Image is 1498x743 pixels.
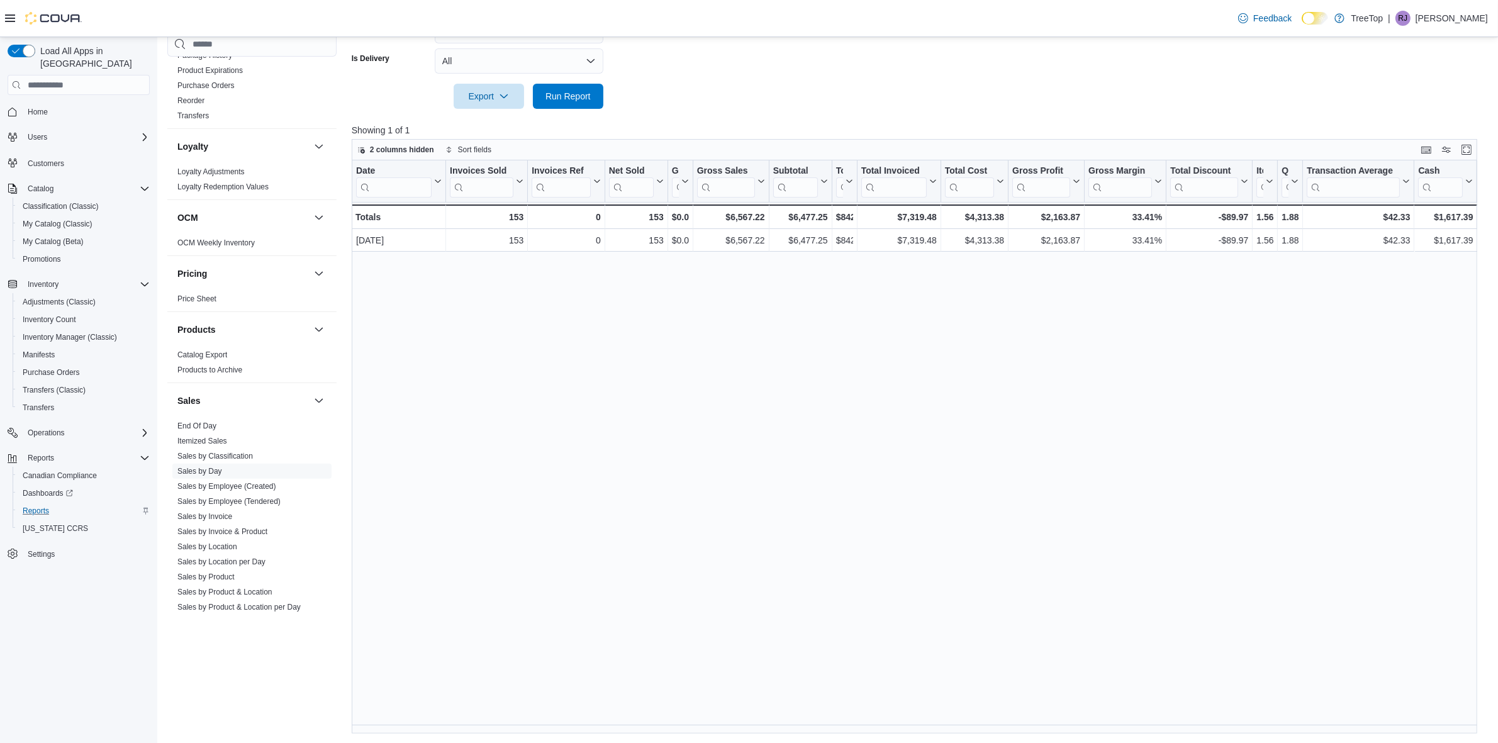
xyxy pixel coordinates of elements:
span: Transfers [23,403,54,413]
label: Is Delivery [352,53,389,64]
a: [US_STATE] CCRS [18,521,93,536]
h3: Loyalty [177,140,208,153]
a: Purchase Orders [18,365,85,380]
button: Display options [1439,142,1454,157]
span: Purchase Orders [18,365,150,380]
a: My Catalog (Classic) [18,216,98,232]
input: Dark Mode [1302,12,1328,25]
div: $7,319.48 [861,233,936,248]
button: Gross Margin [1088,165,1162,198]
span: Reports [28,453,54,463]
div: Total Discount [1170,165,1238,177]
button: Inventory Manager (Classic) [13,328,155,346]
button: Inventory Count [13,311,155,328]
div: $2,163.87 [1012,209,1080,225]
span: Users [23,130,150,145]
button: Sales [177,394,309,407]
h3: Pricing [177,267,207,280]
button: Inventory [23,277,64,292]
span: Transfers (Classic) [23,385,86,395]
div: 1.56 [1256,233,1273,248]
div: $0.00 [671,209,688,225]
span: Sort fields [458,145,491,155]
button: Loyalty [311,139,327,154]
a: Manifests [18,347,60,362]
span: Settings [28,549,55,559]
span: Sales by Day [177,466,222,476]
button: Subtotal [773,165,827,198]
button: Classification (Classic) [13,198,155,215]
a: Dashboards [18,486,78,501]
span: Canadian Compliance [23,471,97,481]
a: Inventory Count [18,312,81,327]
a: Catalog Export [177,350,227,359]
button: Gift Cards [671,165,688,198]
a: Classification (Classic) [18,199,104,214]
span: Catalog Export [177,350,227,360]
button: Export [454,84,524,109]
button: Sales [311,393,327,408]
div: 0 [532,209,600,225]
div: Total Cost [945,165,994,177]
button: Total Tax [836,165,852,198]
div: Totals [355,209,442,225]
div: Total Tax [836,165,842,198]
div: Net Sold [608,165,653,198]
p: | [1388,11,1390,26]
span: My Catalog (Beta) [23,237,84,247]
div: Gift Card Sales [671,165,678,198]
nav: Complex example [8,98,150,596]
button: Home [3,103,155,121]
button: Promotions [13,250,155,268]
a: Product Expirations [177,66,243,75]
span: Catalog [28,184,53,194]
span: Inventory Count [18,312,150,327]
div: Subtotal [773,165,817,198]
button: Invoices Ref [532,165,600,198]
button: Loyalty [177,140,309,153]
button: Canadian Compliance [13,467,155,484]
div: -$89.97 [1170,209,1248,225]
a: Sales by Employee (Created) [177,482,276,491]
span: Manifests [18,347,150,362]
span: Customers [23,155,150,170]
a: Feedback [1233,6,1297,31]
button: Operations [23,425,70,440]
div: 153 [608,209,663,225]
button: Users [3,128,155,146]
span: Itemized Sales [177,436,227,446]
button: Cash [1418,165,1473,198]
button: Inventory [3,276,155,293]
a: Loyalty Adjustments [177,167,245,176]
button: Transfers [13,399,155,416]
button: Operations [3,424,155,442]
button: My Catalog (Beta) [13,233,155,250]
button: Reports [13,502,155,520]
button: Products [311,322,327,337]
p: TreeTop [1351,11,1383,26]
a: Dashboards [13,484,155,502]
span: Feedback [1253,12,1292,25]
img: Cova [25,12,82,25]
button: Net Sold [608,165,663,198]
span: Run Report [545,90,591,103]
button: My Catalog (Classic) [13,215,155,233]
a: My Catalog (Beta) [18,234,89,249]
button: Date [356,165,442,198]
div: $0.00 [672,233,689,248]
div: Invoices Ref [532,165,590,177]
h3: OCM [177,211,198,224]
button: OCM [311,210,327,225]
div: Qty Per Transaction [1282,165,1288,198]
span: Inventory [23,277,150,292]
span: Inventory Manager (Classic) [18,330,150,345]
div: $7,319.48 [861,209,936,225]
button: Sort fields [440,142,496,157]
div: Gift Cards [671,165,678,177]
a: Sales by Classification [177,452,253,461]
button: Reports [23,450,59,466]
span: Transfers [177,111,209,121]
span: Reorder [177,96,204,106]
span: Washington CCRS [18,521,150,536]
